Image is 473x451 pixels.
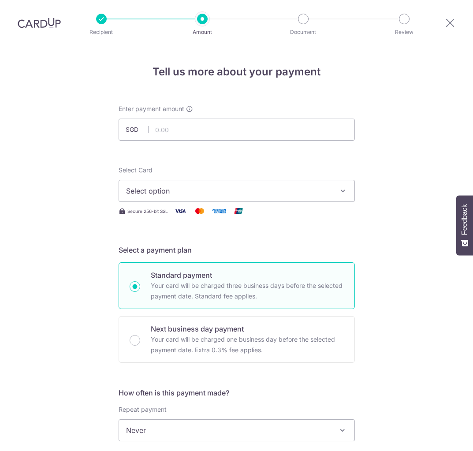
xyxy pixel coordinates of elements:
span: SGD [126,125,149,134]
p: Your card will be charged one business day before the selected payment date. Extra 0.3% fee applies. [151,334,344,355]
h5: Select a payment plan [119,245,355,255]
p: Standard payment [151,270,344,280]
p: Review [372,28,437,37]
span: Enter payment amount [119,104,184,113]
p: Your card will be charged three business days before the selected payment date. Standard fee appl... [151,280,344,302]
p: Next business day payment [151,324,344,334]
img: Union Pay [230,205,247,216]
span: Select option [126,186,331,196]
span: Never [119,420,354,441]
input: 0.00 [119,119,355,141]
h5: How often is this payment made? [119,388,355,398]
span: Never [119,419,355,441]
img: Mastercard [191,205,209,216]
p: Amount [170,28,235,37]
img: American Express [210,205,228,216]
iframe: Opens a widget where you can find more information [417,425,464,447]
h4: Tell us more about your payment [119,64,355,80]
label: Repeat payment [119,405,167,414]
button: Feedback - Show survey [456,195,473,255]
span: Feedback [461,204,469,235]
img: Visa [171,205,189,216]
button: Select option [119,180,355,202]
span: Secure 256-bit SSL [127,208,168,215]
p: Recipient [69,28,134,37]
img: CardUp [18,18,61,28]
p: Document [271,28,336,37]
span: translation missing: en.payables.payment_networks.credit_card.summary.labels.select_card [119,166,153,174]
